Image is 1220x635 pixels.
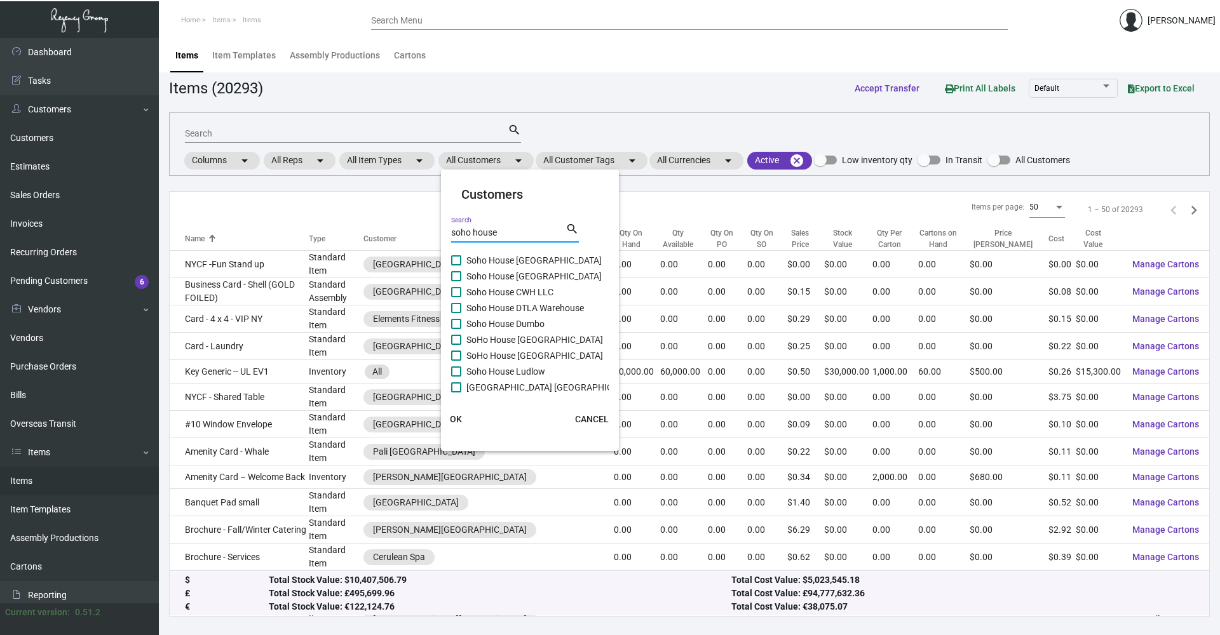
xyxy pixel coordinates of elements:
span: Soho House DTLA Warehouse [466,300,584,316]
span: SoHo House [GEOGRAPHIC_DATA] [466,348,603,363]
span: [GEOGRAPHIC_DATA] [GEOGRAPHIC_DATA] [466,380,640,395]
span: CANCEL [575,414,609,424]
button: OK [436,408,477,431]
mat-card-title: Customers [461,185,599,204]
button: CANCEL [565,408,619,431]
span: Soho House [GEOGRAPHIC_DATA] [466,269,602,284]
span: Soho House CWH LLC [466,284,553,300]
span: Soho House Dumbo [466,316,545,331]
span: SoHo House [GEOGRAPHIC_DATA] [466,332,603,347]
div: 0.51.2 [75,606,100,619]
div: Current version: [5,606,70,619]
span: OK [450,414,462,424]
mat-icon: search [566,222,579,237]
span: Soho House Ludlow [466,364,545,379]
span: Soho House [GEOGRAPHIC_DATA] [466,253,602,268]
